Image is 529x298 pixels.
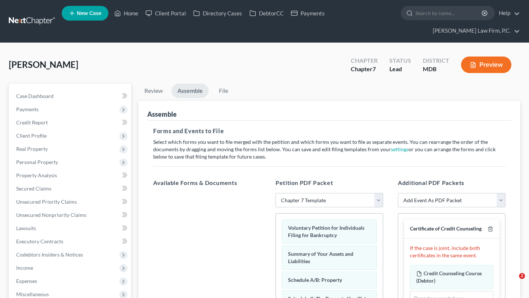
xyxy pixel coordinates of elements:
a: Payments [287,7,328,20]
span: Codebtors Insiders & Notices [16,251,83,258]
span: Lawsuits [16,225,36,231]
span: Unsecured Priority Claims [16,199,77,205]
span: Property Analysis [16,172,57,178]
a: Review [138,84,169,98]
a: settings [391,146,409,152]
span: Payments [16,106,39,112]
span: Voluntary Petition for Individuals Filing for Bankruptcy [288,225,364,238]
a: Executory Contracts [10,235,131,248]
p: Select which forms you want to file merged with the petition and which forms you want to file as ... [153,138,505,160]
a: Assemble [172,84,209,98]
span: 7 [373,65,376,72]
button: Preview [461,57,511,73]
input: Search by name... [415,6,483,20]
span: Credit Report [16,119,48,126]
h5: Available Forms & Documents [153,178,261,187]
span: Executory Contracts [16,238,63,244]
span: Client Profile [16,132,47,139]
div: Lead [389,65,411,73]
span: Summary of Your Assets and Liabilities [288,251,353,264]
span: Secured Claims [16,185,51,192]
span: [PERSON_NAME] [9,59,78,70]
div: MDB [423,65,449,73]
a: Lawsuits [10,222,131,235]
span: Petition PDF Packet [276,179,333,186]
span: Income [16,265,33,271]
a: Directory Cases [190,7,246,20]
a: Secured Claims [10,182,131,195]
a: DebtorCC [246,7,287,20]
span: Schedule A/B: Property [288,277,342,283]
iframe: Intercom live chat [504,273,522,291]
span: Certificate of Credit Counseling [410,225,482,232]
a: Home [111,7,142,20]
p: If the case is joint, include both certificates in the same event. [410,244,493,259]
span: Miscellaneous [16,291,49,297]
div: Status [389,57,411,65]
div: Chapter [351,57,378,65]
span: Unsecured Nonpriority Claims [16,212,86,218]
h5: Additional PDF Packets [398,178,505,187]
a: [PERSON_NAME] Law Firm, P.C. [429,24,520,37]
a: Client Portal [142,7,190,20]
a: Case Dashboard [10,90,131,103]
span: New Case [77,11,101,16]
div: Assemble [147,110,177,119]
span: Case Dashboard [16,93,54,99]
span: Credit Counseling Course (Debtor) [416,270,482,284]
a: Unsecured Nonpriority Claims [10,208,131,222]
a: Help [495,7,520,20]
a: Unsecured Priority Claims [10,195,131,208]
a: Property Analysis [10,169,131,182]
a: File [212,84,235,98]
h5: Forms and Events to File [153,127,505,135]
a: Credit Report [10,116,131,129]
span: Real Property [16,146,48,152]
div: District [423,57,449,65]
div: Chapter [351,65,378,73]
span: Expenses [16,278,37,284]
span: 2 [519,273,525,279]
span: Personal Property [16,159,58,165]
